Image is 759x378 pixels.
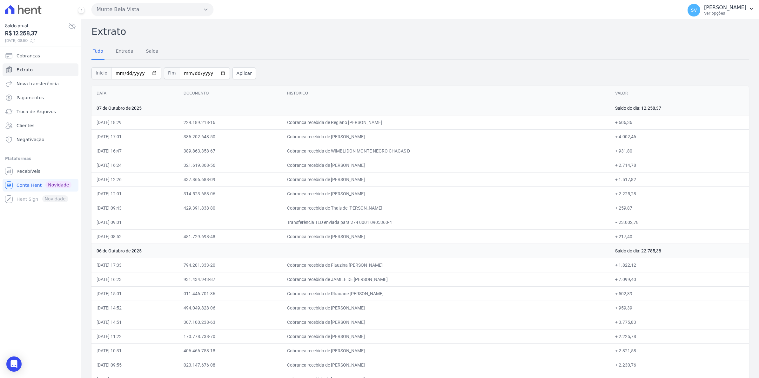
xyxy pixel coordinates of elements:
[610,286,749,301] td: + 502,89
[3,49,78,62] a: Cobranças
[91,301,178,315] td: [DATE] 14:52
[91,244,610,258] td: 06 de Outubro de 2025
[282,186,610,201] td: Cobrança recebida de [PERSON_NAME]
[17,136,44,143] span: Negativação
[145,43,160,60] a: Saída
[610,272,749,286] td: + 7.099,40
[91,67,111,79] span: Início
[91,101,610,115] td: 07 de Outubro de 2025
[282,201,610,215] td: Cobrança recebida de Thais de [PERSON_NAME]
[610,201,749,215] td: + 259,87
[610,186,749,201] td: + 2.225,28
[91,343,178,358] td: [DATE] 10:31
[91,229,178,244] td: [DATE] 08:52
[91,358,178,372] td: [DATE] 09:55
[682,1,759,19] button: SV [PERSON_NAME] Ver opções
[282,229,610,244] td: Cobrança recebida de [PERSON_NAME]
[3,77,78,90] a: Nova transferência
[17,182,42,188] span: Conta Hent
[91,258,178,272] td: [DATE] 17:33
[178,358,282,372] td: 023.147.676-08
[91,43,104,60] a: Tudo
[282,301,610,315] td: Cobrança recebida de [PERSON_NAME]
[610,315,749,329] td: + 3.775,83
[17,168,40,174] span: Recebíveis
[91,86,178,101] th: Data
[610,115,749,129] td: + 606,36
[282,258,610,272] td: Cobrança recebida de Flauzina [PERSON_NAME]
[282,343,610,358] td: Cobrança recebida de [PERSON_NAME]
[91,144,178,158] td: [DATE] 16:47
[610,158,749,172] td: + 2.714,78
[91,24,749,39] h2: Extrato
[17,108,56,115] span: Troca de Arquivos
[45,181,71,188] span: Novidade
[282,215,610,229] td: Transferência TED enviada para 274 0001 0905360-4
[610,129,749,144] td: + 4.002,46
[178,158,282,172] td: 321.619.868-56
[610,329,749,343] td: + 2.225,78
[282,272,610,286] td: Cobrança recebida de JAMILE DE [PERSON_NAME]
[178,315,282,329] td: 307.100.238-63
[91,272,178,286] td: [DATE] 16:23
[3,133,78,146] a: Negativação
[164,67,180,79] span: Fim
[178,286,282,301] td: 011.446.701-36
[3,63,78,76] a: Extrato
[91,329,178,343] td: [DATE] 11:22
[691,8,697,12] span: SV
[610,144,749,158] td: + 931,80
[704,4,746,11] p: [PERSON_NAME]
[91,315,178,329] td: [DATE] 14:51
[91,172,178,186] td: [DATE] 12:26
[91,186,178,201] td: [DATE] 12:01
[282,129,610,144] td: Cobrança recebida de [PERSON_NAME]
[91,201,178,215] td: [DATE] 09:43
[610,86,749,101] th: Valor
[610,215,749,229] td: − 23.002,78
[5,49,76,205] nav: Sidebar
[232,67,256,79] button: Aplicar
[610,343,749,358] td: + 2.821,58
[6,356,22,372] div: Open Intercom Messenger
[610,244,749,258] td: Saldo do dia: 22.785,38
[610,358,749,372] td: + 2.230,76
[282,172,610,186] td: Cobrança recebida de [PERSON_NAME]
[17,122,34,129] span: Clientes
[5,23,68,29] span: Saldo atual
[3,119,78,132] a: Clientes
[282,115,610,129] td: Cobrança recebida de Regiano [PERSON_NAME]
[610,301,749,315] td: + 959,39
[610,229,749,244] td: + 217,40
[178,129,282,144] td: 386.202.648-50
[282,358,610,372] td: Cobrança recebida de [PERSON_NAME]
[91,115,178,129] td: [DATE] 18:29
[178,329,282,343] td: 170.778.738-70
[282,329,610,343] td: Cobrança recebida de [PERSON_NAME]
[17,53,40,59] span: Cobranças
[282,144,610,158] td: Cobrança recebida de WIMBLIDON MONTE NEGRO CHAGAS D
[282,86,610,101] th: Histórico
[3,165,78,178] a: Recebíveis
[704,11,746,16] p: Ver opções
[178,229,282,244] td: 481.729.698-48
[91,215,178,229] td: [DATE] 09:01
[178,301,282,315] td: 494.049.828-06
[17,67,33,73] span: Extrato
[17,81,59,87] span: Nova transferência
[178,144,282,158] td: 389.863.358-67
[610,258,749,272] td: + 1.822,12
[178,186,282,201] td: 314.523.658-06
[3,105,78,118] a: Troca de Arquivos
[178,86,282,101] th: Documento
[610,101,749,115] td: Saldo do dia: 12.258,37
[178,172,282,186] td: 437.866.688-09
[17,94,44,101] span: Pagamentos
[5,155,76,162] div: Plataformas
[178,115,282,129] td: 224.189.218-16
[178,258,282,272] td: 794.201.333-20
[282,315,610,329] td: Cobrança recebida de [PERSON_NAME]
[282,158,610,172] td: Cobrança recebida de [PERSON_NAME]
[178,343,282,358] td: 406.466.758-18
[91,286,178,301] td: [DATE] 15:01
